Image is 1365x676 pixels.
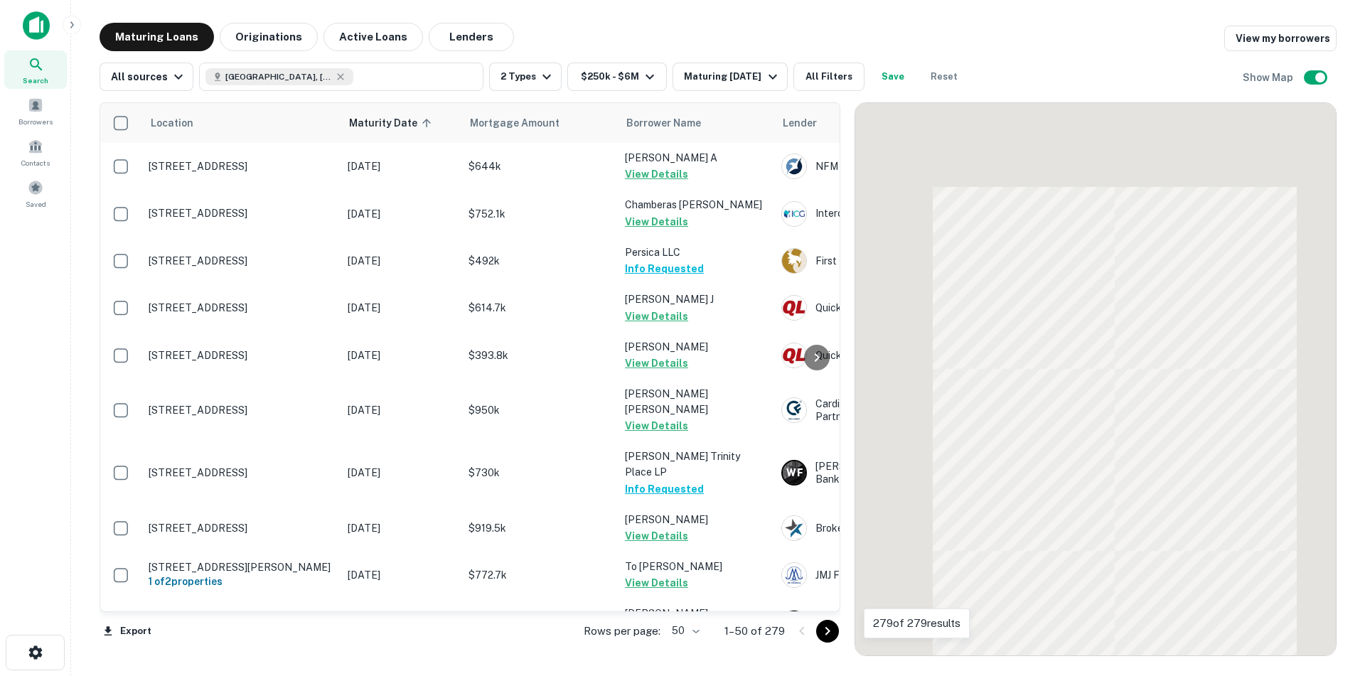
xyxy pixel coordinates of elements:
p: [DATE] [348,348,454,363]
button: View Details [625,574,688,591]
div: JMJ Financial [781,562,995,588]
div: Broker Solutions INC [781,515,995,541]
p: [PERSON_NAME] [625,339,767,355]
span: Search [23,75,48,86]
div: Maturing [DATE] [684,68,781,85]
h6: 1 of 2 properties [149,574,333,589]
button: $250k - $6M [567,63,667,91]
div: 50 [666,621,702,641]
img: picture [782,249,806,273]
div: Quicken Loans [781,343,995,368]
p: [STREET_ADDRESS] [149,301,333,314]
a: View my borrowers [1224,26,1337,51]
span: Borrowers [18,116,53,127]
p: [STREET_ADDRESS] [149,254,333,267]
p: 1–50 of 279 [724,623,785,640]
a: Borrowers [4,92,67,130]
button: Go to next page [816,620,839,643]
a: Search [4,50,67,89]
p: Chamberas [PERSON_NAME] [625,197,767,213]
p: To [PERSON_NAME] [625,559,767,574]
img: picture [782,516,806,540]
p: [PERSON_NAME] [625,512,767,527]
div: First Republic [781,248,995,274]
p: [STREET_ADDRESS] [149,522,333,535]
button: Info Requested [625,481,704,498]
p: [DATE] [348,300,454,316]
p: $950k [469,402,611,418]
button: View Details [625,355,688,372]
p: [STREET_ADDRESS] [149,349,333,362]
p: [DATE] [348,206,454,222]
div: NFM Lending [781,154,995,179]
button: Info Requested [625,260,704,277]
span: [GEOGRAPHIC_DATA], [GEOGRAPHIC_DATA], [GEOGRAPHIC_DATA] [225,70,332,83]
p: [PERSON_NAME] [625,606,767,621]
span: Maturity Date [349,114,436,132]
button: Originations [220,23,318,51]
button: Save your search to get updates of matches that match your search criteria. [870,63,916,91]
img: picture [782,202,806,226]
a: Saved [4,174,67,213]
p: [DATE] [348,253,454,269]
p: [STREET_ADDRESS] [149,466,333,479]
p: Persica LLC [625,245,767,260]
th: Borrower Name [618,103,774,143]
p: $393.8k [469,348,611,363]
p: Rows per page: [584,623,660,640]
p: [STREET_ADDRESS] [149,404,333,417]
span: Contacts [21,157,50,168]
button: [GEOGRAPHIC_DATA], [GEOGRAPHIC_DATA], [GEOGRAPHIC_DATA] [199,63,483,91]
p: $492k [469,253,611,269]
button: 2 Types [489,63,562,91]
button: View Details [625,417,688,434]
button: Export [100,621,155,642]
p: $730k [469,465,611,481]
p: [DATE] [348,159,454,174]
button: All sources [100,63,193,91]
th: Lender [774,103,1002,143]
p: [DATE] [348,465,454,481]
p: [STREET_ADDRESS] [149,207,333,220]
div: [PERSON_NAME] Fargo National Bank West [781,460,995,485]
img: picture [782,398,806,422]
button: View Details [625,527,688,544]
img: picture [782,154,806,178]
p: $644k [469,159,611,174]
p: 279 of 279 results [873,615,960,632]
img: picture [782,611,806,635]
span: Location [150,114,193,132]
p: [PERSON_NAME] Trinity Place LP [625,449,767,480]
iframe: Chat Widget [1294,562,1365,631]
p: [PERSON_NAME] A [625,150,767,166]
span: Saved [26,198,46,210]
p: [STREET_ADDRESS][PERSON_NAME] [149,561,333,574]
th: Location [141,103,341,143]
button: Active Loans [323,23,423,51]
button: View Details [625,308,688,325]
p: $752.1k [469,206,611,222]
div: All sources [111,68,187,85]
button: Maturing Loans [100,23,214,51]
button: View Details [625,166,688,183]
img: picture [782,296,806,320]
h6: Show Map [1243,70,1295,85]
p: [PERSON_NAME] [PERSON_NAME] [625,386,767,417]
button: Reset [921,63,967,91]
div: 0 0 [855,103,1336,655]
p: [DATE] [348,520,454,536]
span: Borrower Name [626,114,701,132]
img: capitalize-icon.png [23,11,50,40]
span: Lender [783,114,817,132]
button: All Filters [793,63,864,91]
p: $614.7k [469,300,611,316]
div: Flagstar Bank [781,610,995,635]
a: Contacts [4,133,67,171]
div: Quicken Loans [781,295,995,321]
div: Cardinal Financial Company, Limited Partnership [781,397,995,423]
